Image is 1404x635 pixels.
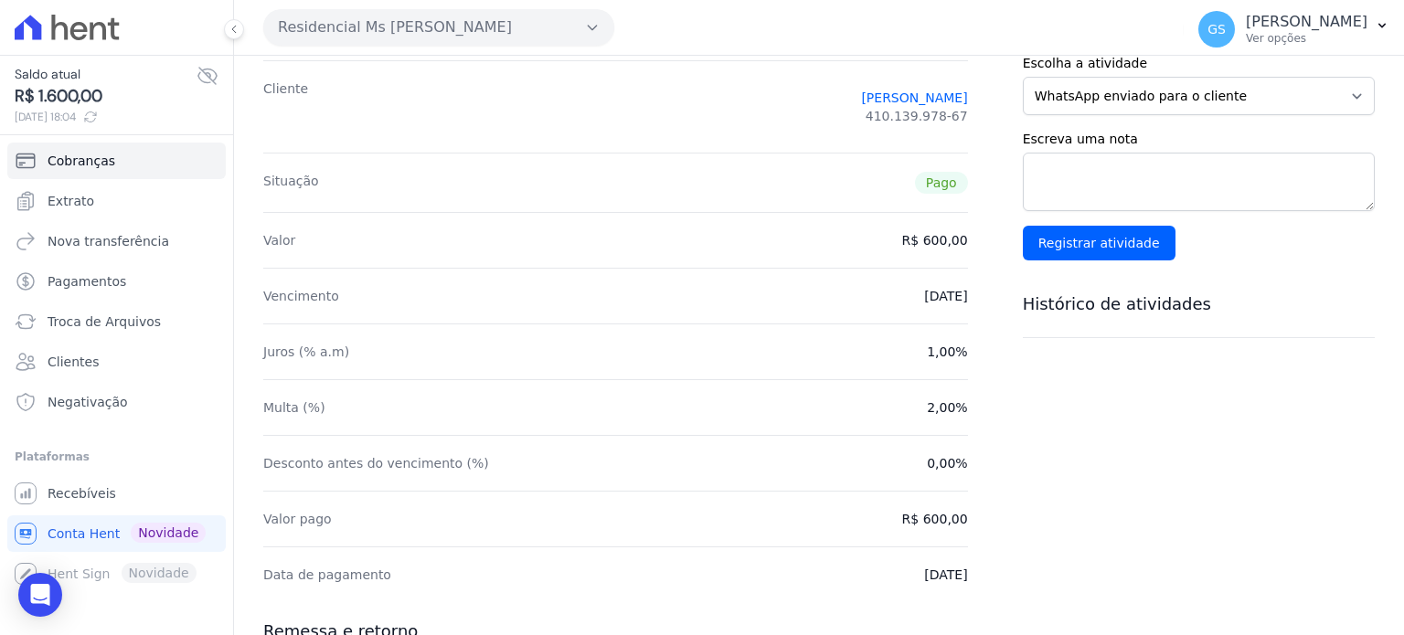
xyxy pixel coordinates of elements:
dd: 1,00% [927,343,967,361]
a: Recebíveis [7,475,226,512]
dt: Valor [263,231,295,249]
button: Residencial Ms [PERSON_NAME] [263,9,614,46]
span: Saldo atual [15,65,197,84]
dt: Situação [263,172,319,194]
p: Ver opções [1246,31,1367,46]
span: R$ 1.600,00 [15,84,197,109]
dt: Valor pago [263,510,332,528]
span: Conta Hent [48,524,120,543]
dd: 0,00% [927,454,967,472]
span: GS [1207,23,1226,36]
span: 410.139.978-67 [866,107,968,125]
dt: Cliente [263,79,308,134]
label: Escolha a atividade [1023,54,1375,73]
a: Conta Hent Novidade [7,515,226,552]
span: Extrato [48,192,94,210]
div: Open Intercom Messenger [18,573,62,617]
span: Nova transferência [48,232,169,250]
span: Troca de Arquivos [48,312,161,331]
a: Cobranças [7,143,226,179]
dt: Data de pagamento [263,566,391,584]
nav: Sidebar [15,143,218,592]
a: Pagamentos [7,263,226,300]
span: Cobranças [48,152,115,170]
span: Pago [915,172,968,194]
dd: [DATE] [924,566,967,584]
label: Escreva uma nota [1023,130,1375,149]
span: Novidade [131,523,206,543]
dt: Juros (% a.m) [263,343,349,361]
input: Registrar atividade [1023,226,1175,260]
a: Extrato [7,183,226,219]
a: [PERSON_NAME] [861,89,967,107]
dd: R$ 600,00 [902,510,968,528]
dd: 2,00% [927,398,967,417]
a: Nova transferência [7,223,226,259]
span: [DATE] 18:04 [15,109,197,125]
span: Pagamentos [48,272,126,291]
dt: Desconto antes do vencimento (%) [263,454,489,472]
button: GS [PERSON_NAME] Ver opções [1184,4,1404,55]
span: Negativação [48,393,128,411]
dd: R$ 600,00 [902,231,968,249]
a: Clientes [7,344,226,380]
dd: [DATE] [924,287,967,305]
span: Clientes [48,353,99,371]
h3: Histórico de atividades [1023,293,1375,315]
a: Troca de Arquivos [7,303,226,340]
dt: Multa (%) [263,398,325,417]
div: Plataformas [15,446,218,468]
a: Negativação [7,384,226,420]
p: [PERSON_NAME] [1246,13,1367,31]
dt: Vencimento [263,287,339,305]
span: Recebíveis [48,484,116,503]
